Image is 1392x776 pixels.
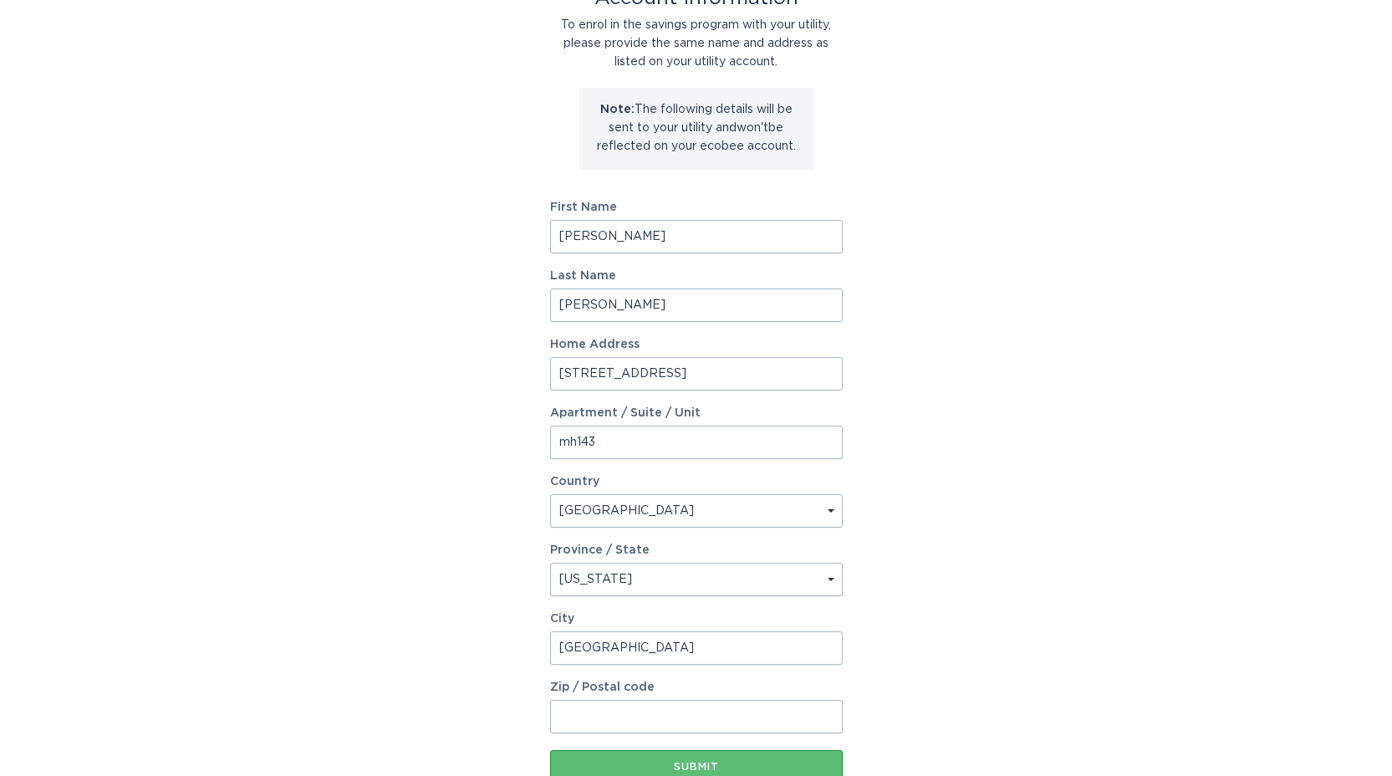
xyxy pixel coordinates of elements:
[550,270,843,282] label: Last Name
[550,476,599,488] label: Country
[550,202,843,213] label: First Name
[600,104,635,115] strong: Note:
[550,682,843,693] label: Zip / Postal code
[550,544,650,556] label: Province / State
[550,613,843,625] label: City
[550,407,843,419] label: Apartment / Suite / Unit
[550,16,843,71] div: To enrol in the savings program with your utility, please provide the same name and address as li...
[550,339,843,350] label: Home Address
[558,762,834,772] div: Submit
[592,100,801,156] p: The following details will be sent to your utility and won't be reflected on your ecobee account.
